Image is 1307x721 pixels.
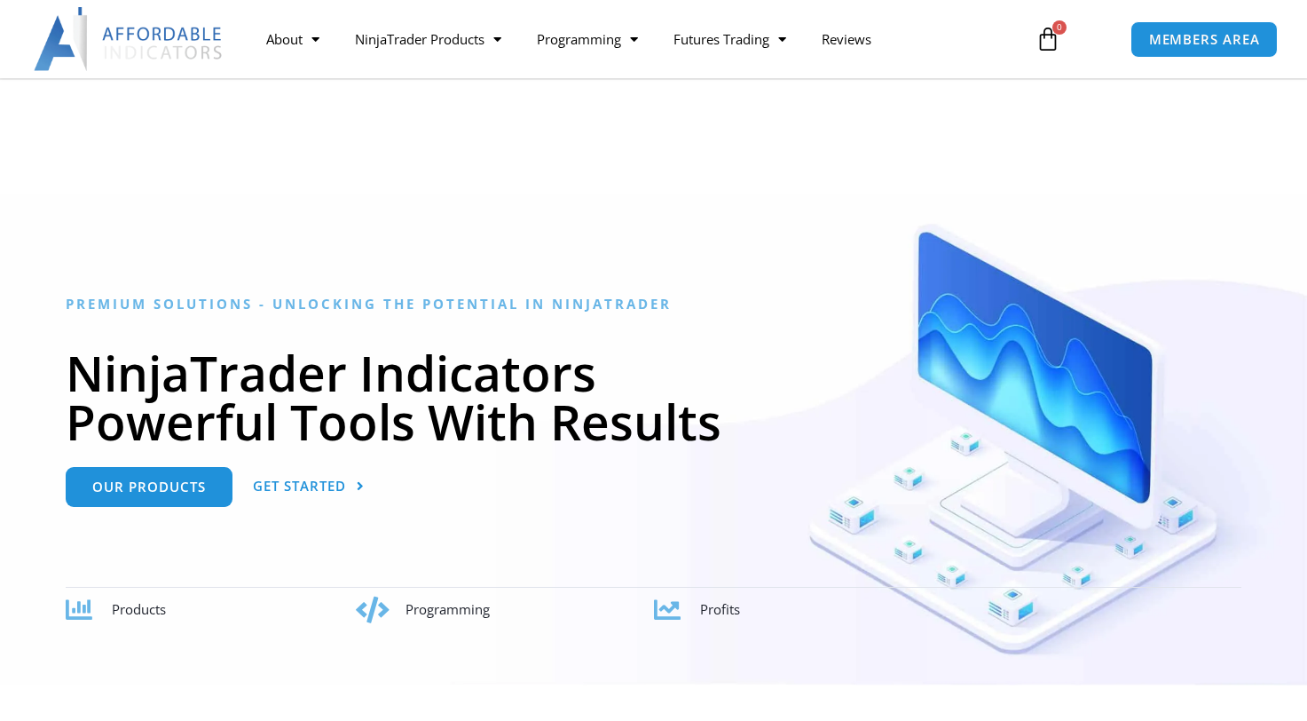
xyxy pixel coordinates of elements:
a: Get Started [253,467,365,507]
span: MEMBERS AREA [1149,33,1260,46]
a: NinjaTrader Products [337,19,519,59]
span: Programming [405,600,490,618]
span: Get Started [253,479,346,493]
span: Profits [700,600,740,618]
a: Programming [519,19,656,59]
a: Our Products [66,467,232,507]
a: About [248,19,337,59]
a: 0 [1009,13,1087,65]
a: Futures Trading [656,19,804,59]
h6: Premium Solutions - Unlocking the Potential in NinjaTrader [66,296,1241,313]
nav: Menu [248,19,1020,59]
span: Our Products [92,480,206,494]
a: Reviews [804,19,889,59]
img: LogoAI | Affordable Indicators – NinjaTrader [34,7,224,71]
h1: NinjaTrader Indicators Powerful Tools With Results [66,348,1241,446]
a: MEMBERS AREA [1130,21,1279,58]
span: Products [112,600,166,618]
span: 0 [1052,20,1067,35]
